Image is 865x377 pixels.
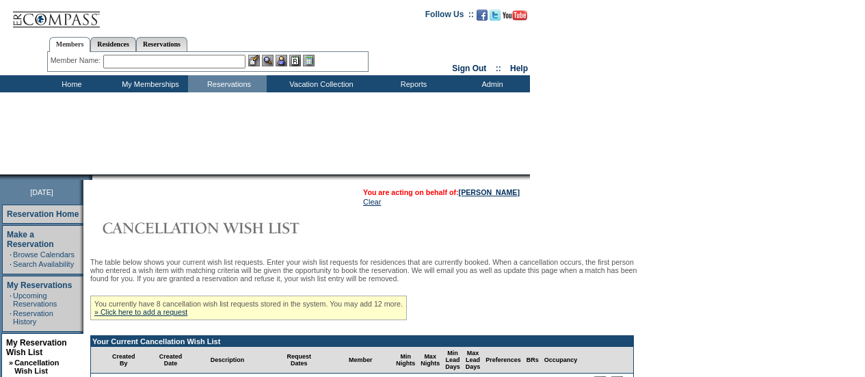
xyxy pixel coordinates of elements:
[542,347,581,374] td: Occupancy
[490,14,501,22] a: Follow us on Twitter
[510,64,528,73] a: Help
[262,55,274,66] img: View
[7,230,54,249] a: Make a Reservation
[185,347,270,374] td: Description
[503,14,527,22] a: Subscribe to our YouTube Channel
[248,55,260,66] img: b_edit.gif
[442,347,463,374] td: Min Lead Days
[13,260,74,268] a: Search Availability
[503,10,527,21] img: Subscribe to our YouTube Channel
[452,64,486,73] a: Sign Out
[524,347,542,374] td: BRs
[157,347,185,374] td: Created Date
[6,338,67,357] a: My Reservation Wish List
[31,75,109,92] td: Home
[10,250,12,259] td: ·
[109,75,188,92] td: My Memberships
[477,10,488,21] img: Become our fan on Facebook
[7,281,72,290] a: My Reservations
[90,37,136,51] a: Residences
[9,359,13,367] b: »
[373,75,451,92] td: Reports
[267,75,373,92] td: Vacation Collection
[289,55,301,66] img: Reservations
[276,55,287,66] img: Impersonate
[94,308,187,316] a: » Click here to add a request
[363,188,520,196] span: You are acting on behalf of:
[51,55,103,66] div: Member Name:
[363,198,381,206] a: Clear
[451,75,530,92] td: Admin
[10,260,12,268] td: ·
[483,347,524,374] td: Preferences
[393,347,418,374] td: Min Nights
[90,214,364,242] img: Cancellation Wish List
[13,291,57,308] a: Upcoming Reservations
[30,188,53,196] span: [DATE]
[13,250,75,259] a: Browse Calendars
[91,347,157,374] td: Created By
[328,347,394,374] td: Member
[303,55,315,66] img: b_calculator.gif
[459,188,520,196] a: [PERSON_NAME]
[49,37,91,52] a: Members
[88,174,92,180] img: promoShadowLeftCorner.gif
[90,296,407,320] div: You currently have 8 cancellation wish list requests stored in the system. You may add 12 more.
[425,8,474,25] td: Follow Us ::
[136,37,187,51] a: Reservations
[496,64,501,73] span: ::
[463,347,483,374] td: Max Lead Days
[14,359,59,375] a: Cancellation Wish List
[188,75,267,92] td: Reservations
[477,14,488,22] a: Become our fan on Facebook
[7,209,79,219] a: Reservation Home
[270,347,328,374] td: Request Dates
[418,347,442,374] td: Max Nights
[92,174,94,180] img: blank.gif
[91,336,633,347] td: Your Current Cancellation Wish List
[13,309,53,326] a: Reservation History
[10,291,12,308] td: ·
[490,10,501,21] img: Follow us on Twitter
[10,309,12,326] td: ·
